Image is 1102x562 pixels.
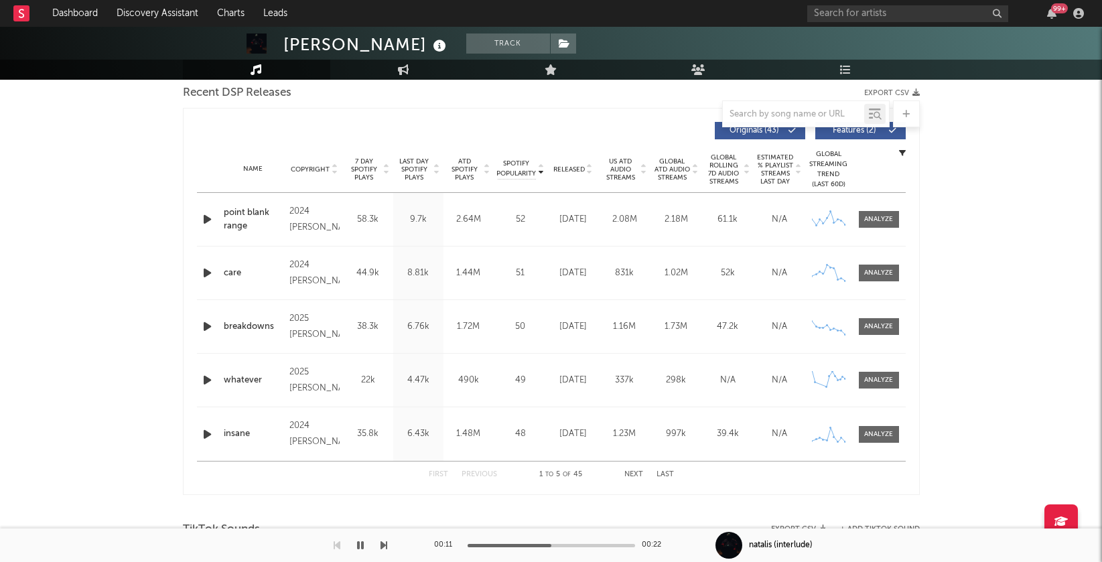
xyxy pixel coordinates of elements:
[397,320,440,334] div: 6.76k
[447,427,490,441] div: 1.48M
[289,364,339,397] div: 2025 [PERSON_NAME]
[657,471,674,478] button: Last
[757,320,802,334] div: N/A
[224,164,283,174] div: Name
[563,472,571,478] span: of
[654,267,699,280] div: 1.02M
[757,153,794,186] span: Estimated % Playlist Streams Last Day
[346,427,390,441] div: 35.8k
[642,537,669,553] div: 00:22
[429,471,448,478] button: First
[397,267,440,280] div: 8.81k
[289,311,339,343] div: 2025 [PERSON_NAME]
[447,157,482,182] span: ATD Spotify Plays
[397,427,440,441] div: 6.43k
[497,374,544,387] div: 49
[183,85,291,101] span: Recent DSP Releases
[705,213,750,226] div: 61.1k
[497,320,544,334] div: 50
[289,257,339,289] div: 2024 [PERSON_NAME]
[497,427,544,441] div: 48
[654,427,699,441] div: 997k
[705,320,750,334] div: 47.2k
[551,320,596,334] div: [DATE]
[809,149,849,190] div: Global Streaming Trend (Last 60D)
[724,127,785,135] span: Originals ( 43 )
[397,374,440,387] div: 4.47k
[289,418,339,450] div: 2024 [PERSON_NAME]
[654,320,699,334] div: 1.73M
[346,157,382,182] span: 7 Day Spotify Plays
[524,467,598,483] div: 1 5 45
[447,213,490,226] div: 2.64M
[757,427,802,441] div: N/A
[551,427,596,441] div: [DATE]
[749,539,813,551] div: natalis (interlude)
[827,526,920,533] button: + Add TikTok Sound
[551,267,596,280] div: [DATE]
[654,213,699,226] div: 2.18M
[224,267,283,280] a: care
[602,320,647,334] div: 1.16M
[553,165,585,173] span: Released
[757,267,802,280] div: N/A
[447,374,490,387] div: 490k
[715,122,805,139] button: Originals(43)
[864,89,920,97] button: Export CSV
[447,320,490,334] div: 1.72M
[771,525,827,533] button: Export CSV
[462,471,497,478] button: Previous
[434,537,461,553] div: 00:11
[291,165,330,173] span: Copyright
[624,471,643,478] button: Next
[602,267,647,280] div: 831k
[602,157,639,182] span: US ATD Audio Streams
[224,374,283,387] a: whatever
[224,320,283,334] a: breakdowns
[757,213,802,226] div: N/A
[705,267,750,280] div: 52k
[497,213,544,226] div: 52
[397,213,440,226] div: 9.7k
[602,374,647,387] div: 337k
[705,153,742,186] span: Global Rolling 7D Audio Streams
[807,5,1008,22] input: Search for artists
[654,374,699,387] div: 298k
[654,157,691,182] span: Global ATD Audio Streams
[346,267,390,280] div: 44.9k
[224,427,283,441] a: insane
[602,427,647,441] div: 1.23M
[397,157,432,182] span: Last Day Spotify Plays
[1051,3,1068,13] div: 99 +
[815,122,906,139] button: Features(2)
[289,204,339,236] div: 2024 [PERSON_NAME]
[840,526,920,533] button: + Add TikTok Sound
[497,267,544,280] div: 51
[551,213,596,226] div: [DATE]
[824,127,886,135] span: Features ( 2 )
[757,374,802,387] div: N/A
[705,427,750,441] div: 39.4k
[283,33,450,56] div: [PERSON_NAME]
[183,522,260,538] span: TikTok Sounds
[496,159,536,179] span: Spotify Popularity
[346,320,390,334] div: 38.3k
[447,267,490,280] div: 1.44M
[551,374,596,387] div: [DATE]
[346,374,390,387] div: 22k
[602,213,647,226] div: 2.08M
[705,374,750,387] div: N/A
[466,33,550,54] button: Track
[346,213,390,226] div: 58.3k
[723,109,864,120] input: Search by song name or URL
[1047,8,1056,19] button: 99+
[545,472,553,478] span: to
[224,206,283,232] a: point blank range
